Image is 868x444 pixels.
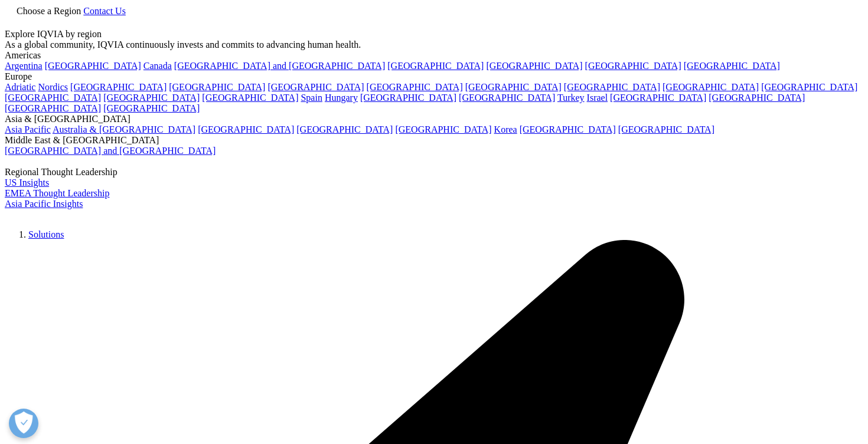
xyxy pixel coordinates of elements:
div: Explore IQVIA by region [5,29,863,40]
a: Contact Us [83,6,126,16]
a: [GEOGRAPHIC_DATA] [5,103,101,113]
a: Adriatic [5,82,35,92]
a: [GEOGRAPHIC_DATA] [486,61,582,71]
div: As a global community, IQVIA continuously invests and commits to advancing human health. [5,40,863,50]
a: Nordics [38,82,68,92]
div: Regional Thought Leadership [5,167,863,177]
a: [GEOGRAPHIC_DATA] [465,82,562,92]
a: [GEOGRAPHIC_DATA] [459,93,555,103]
a: Spain [301,93,322,103]
a: [GEOGRAPHIC_DATA] and [GEOGRAPHIC_DATA] [5,146,216,156]
a: [GEOGRAPHIC_DATA] [367,82,463,92]
a: [GEOGRAPHIC_DATA] [169,82,265,92]
a: EMEA Thought Leadership [5,188,109,198]
a: [GEOGRAPHIC_DATA] [684,61,780,71]
a: [GEOGRAPHIC_DATA] [387,61,484,71]
a: [GEOGRAPHIC_DATA] [70,82,167,92]
a: Canada [143,61,172,71]
a: Turkey [557,93,585,103]
a: Hungary [325,93,358,103]
div: Middle East & [GEOGRAPHIC_DATA] [5,135,863,146]
a: [GEOGRAPHIC_DATA] and [GEOGRAPHIC_DATA] [174,61,385,71]
button: Open Preferences [9,409,38,438]
a: [GEOGRAPHIC_DATA] [296,124,393,134]
a: Asia Pacific Insights [5,199,83,209]
a: [GEOGRAPHIC_DATA] [267,82,364,92]
a: [GEOGRAPHIC_DATA] [103,103,200,113]
a: [GEOGRAPHIC_DATA] [103,93,200,103]
a: Australia & [GEOGRAPHIC_DATA] [53,124,195,134]
a: US Insights [5,177,49,188]
a: [GEOGRAPHIC_DATA] [198,124,294,134]
div: Americas [5,50,863,61]
a: [GEOGRAPHIC_DATA] [709,93,805,103]
a: [GEOGRAPHIC_DATA] [395,124,491,134]
a: Israel [587,93,608,103]
a: Argentina [5,61,43,71]
div: Europe [5,71,863,82]
a: [GEOGRAPHIC_DATA] [663,82,759,92]
a: [GEOGRAPHIC_DATA] [610,93,706,103]
span: Choose a Region [17,6,81,16]
a: Solutions [28,229,64,239]
a: [GEOGRAPHIC_DATA] [45,61,141,71]
a: [GEOGRAPHIC_DATA] [520,124,616,134]
a: [GEOGRAPHIC_DATA] [618,124,714,134]
a: [GEOGRAPHIC_DATA] [761,82,857,92]
a: [GEOGRAPHIC_DATA] [5,93,101,103]
a: [GEOGRAPHIC_DATA] [585,61,681,71]
div: Asia & [GEOGRAPHIC_DATA] [5,114,863,124]
a: [GEOGRAPHIC_DATA] [360,93,456,103]
a: [GEOGRAPHIC_DATA] [564,82,660,92]
a: [GEOGRAPHIC_DATA] [202,93,298,103]
a: Korea [494,124,517,134]
a: Asia Pacific [5,124,51,134]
